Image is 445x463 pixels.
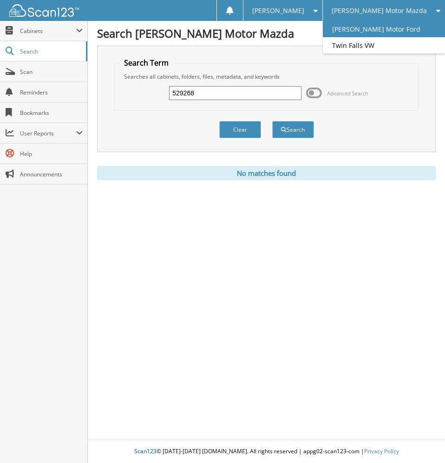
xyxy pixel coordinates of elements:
[97,166,436,180] div: No matches found
[323,37,445,54] a: Twin Falls VW
[119,73,413,81] div: Searches all cabinets, folders, files, metadata, and keywords
[20,109,83,117] span: Bookmarks
[20,150,83,158] span: Help
[364,447,399,455] a: Privacy Policy
[327,90,368,97] span: Advanced Search
[20,88,83,96] span: Reminders
[272,121,314,138] button: Search
[323,21,445,37] a: [PERSON_NAME] Motor Ford
[332,8,427,13] span: [PERSON_NAME] Motor Mazda
[9,4,79,17] img: scan123-logo-white.svg
[219,121,261,138] button: Clear
[252,8,304,13] span: [PERSON_NAME]
[97,26,436,41] h1: Search [PERSON_NAME] Motor Mazda
[119,58,173,68] legend: Search Term
[20,170,83,178] span: Announcements
[134,447,157,455] span: Scan123
[399,418,445,463] iframe: Chat Widget
[20,68,83,76] span: Scan
[20,27,76,35] span: Cabinets
[88,440,445,463] div: © [DATE]-[DATE] [DOMAIN_NAME]. All rights reserved | appg02-scan123-com |
[20,47,81,55] span: Search
[20,129,76,137] span: User Reports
